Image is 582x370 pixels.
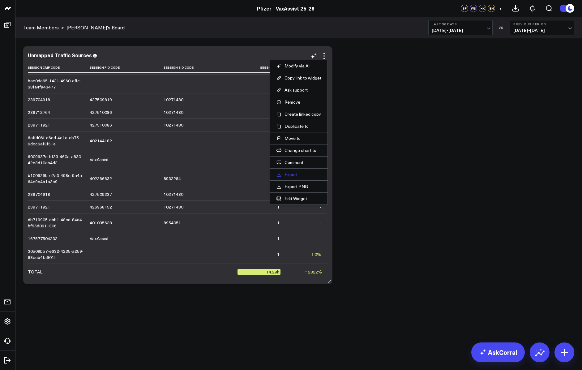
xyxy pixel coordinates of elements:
div: VaxAssist [90,157,109,163]
div: SF [461,5,468,12]
button: Move to [276,136,321,141]
div: bae0da65-1421-4960-affe-38fa4fa43477 [28,78,84,90]
button: Modify via AI [276,63,321,69]
div: 10271480 [164,191,183,197]
div: VS [496,26,507,29]
div: 426968152 [90,204,112,210]
div: ↑ 0% [311,251,321,257]
div: 10271480 [164,97,183,103]
div: 14.29k [238,269,281,275]
div: ↑ 2822% [305,269,322,275]
div: 8932284 [164,175,181,182]
div: 8954051 [164,220,181,226]
a: [PERSON_NAME]'s Board [66,24,125,31]
div: 10271480 [164,122,183,128]
div: 10271480 [164,109,183,115]
div: Unmapped Traffic Sources [28,52,92,58]
a: Export [276,172,321,177]
div: 239712764 [28,109,50,115]
a: Export PNG [276,184,321,189]
button: Copy link to widget [276,75,321,81]
div: 167577504232 [28,235,58,242]
a: AskCorral [471,342,525,362]
div: > [23,24,64,31]
div: 1 [277,204,280,210]
div: 401035628 [90,220,112,226]
div: 10271480 [164,204,183,210]
div: 239711921 [28,122,50,128]
button: Comment [276,160,321,165]
div: 1 [277,251,280,257]
div: 239704918 [28,97,50,103]
div: TOTAL [28,269,42,275]
button: Remove [276,99,321,105]
div: 402144182 [90,138,112,144]
div: 427509819 [90,97,112,103]
button: Last 30 Days[DATE]-[DATE] [428,20,493,35]
div: 427509237 [90,191,112,197]
b: Last 30 Days [432,22,489,26]
div: 239704918 [28,191,50,197]
div: 30a08bb7-e632-4235-a259-88eeb4fa901f [28,248,84,260]
div: VaxAssist [90,235,109,242]
div: 1 [277,235,280,242]
button: Ask support [276,87,321,93]
div: 427510086 [90,109,112,115]
div: db719905-dbb1-48cd-84d4-bf55d0611306 [28,217,84,229]
div: 402266632 [90,175,112,182]
div: 239711921 [28,204,50,210]
div: WS [470,5,477,12]
span: [DATE] - [DATE] [432,28,489,33]
div: HK [479,5,486,12]
div: 427510086 [90,122,112,128]
div: - [319,204,321,210]
th: Session Cmp Code [28,62,90,73]
div: - [319,220,321,226]
th: Session Pid Code [90,62,164,73]
th: Sessions [238,62,285,73]
button: Edit Widget [276,196,321,201]
div: - [319,235,321,242]
a: Pfizer - VaxAssist 25-26 [257,5,315,12]
b: Previous Period [513,22,571,26]
button: Create linked copy [276,111,321,117]
th: Session Sid Code [164,62,238,73]
span: [DATE] - [DATE] [513,28,571,33]
div: 1 [277,220,280,226]
a: Team Members [23,24,59,31]
button: Change chart to [276,148,321,153]
span: + [499,6,502,11]
button: Duplicate to [276,123,321,129]
div: 6affd06f-d6cd-4a1a-ab75-9dcc6af3f51a [28,135,84,147]
div: 6009637e-bf33-460a-a830-42c3d10ab4d2 [28,153,84,166]
div: SN [488,5,495,12]
button: + [497,5,504,12]
button: Previous Period[DATE]-[DATE] [510,20,574,35]
div: b100629b-e7a3-498e-9a4a-64e9c4b1a3c9 [28,172,84,185]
